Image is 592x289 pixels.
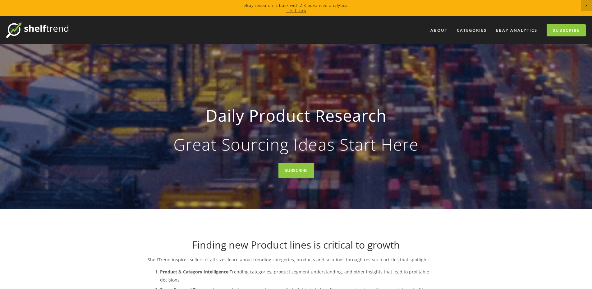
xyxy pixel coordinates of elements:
[160,268,445,283] p: Trending categories, product segment understanding, and other insights that lead to profitable de...
[453,25,491,35] div: Categories
[6,22,68,38] img: ShelfTrend
[278,163,314,178] a: SUBSCRIBE
[492,25,541,35] a: eBay Analytics
[426,25,452,35] a: About
[547,24,586,36] a: Subscribe
[286,7,306,13] a: Try it now
[148,239,445,251] h1: Finding new Product lines is critical to growth
[148,256,445,263] p: ShelfTrend inspires sellers of all sizes learn about trending categories, products and solutions ...
[158,136,435,152] p: Great Sourcing Ideas Start Here
[158,101,435,130] strong: Daily Product Research
[160,269,230,275] strong: Product & Category Intelligence:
